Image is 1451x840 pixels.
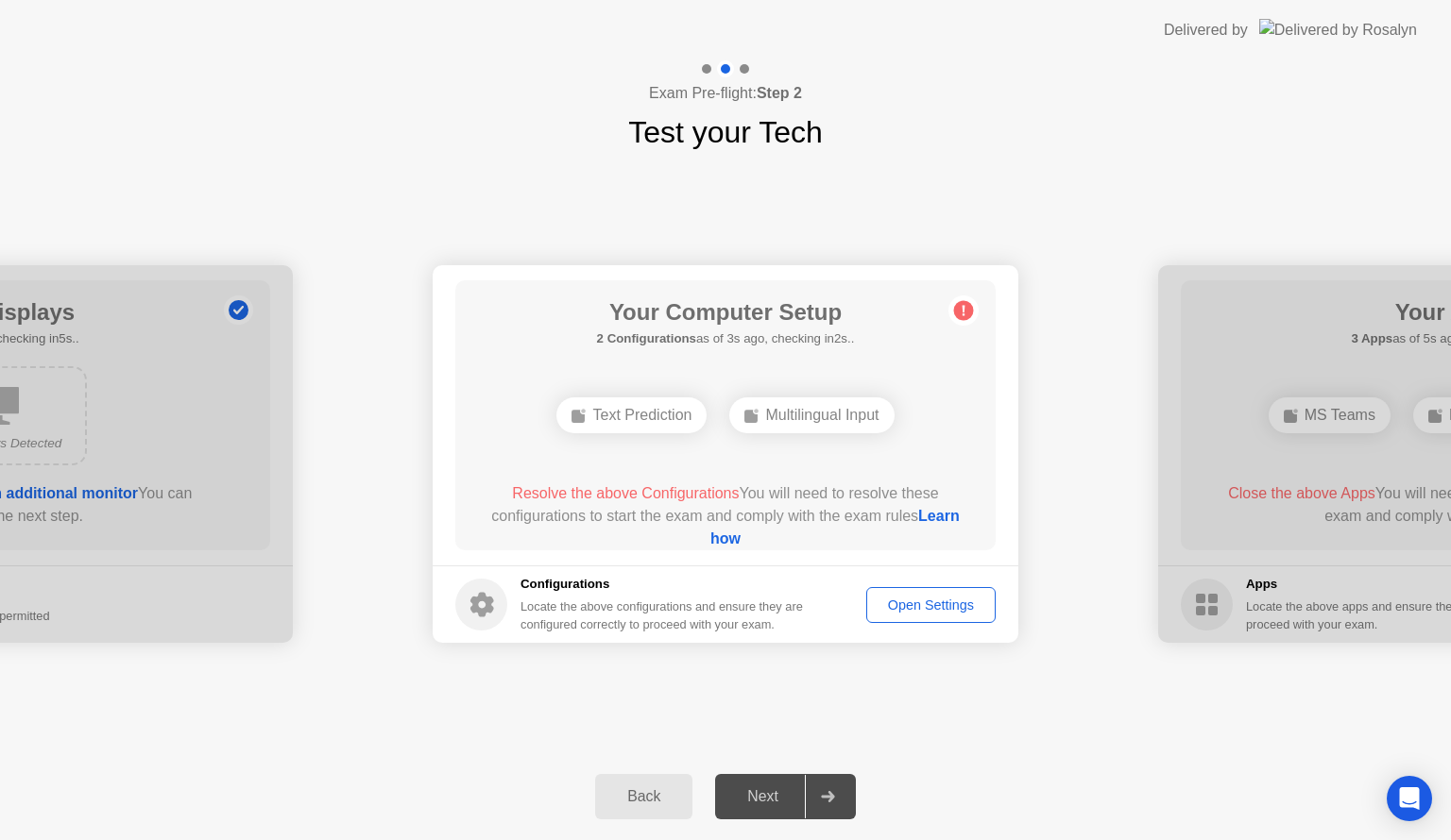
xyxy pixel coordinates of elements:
img: Delivered by Rosalyn [1259,19,1417,41]
div: Open Settings [873,597,989,613]
button: Next [715,774,856,819]
button: Back [595,774,692,819]
div: Open Intercom Messenger [1387,776,1432,821]
h5: Configurations [521,575,807,594]
h4: Exam Pre-flight: [649,82,802,105]
b: 2 Configurations [597,331,696,345]
div: Locate the above configurations and ensure they are configured correctly to proceed with your exam. [521,597,807,633]
h1: Your Computer Setup [597,295,855,329]
div: Multilingual Input [729,397,894,433]
div: You will need to resolve these configurations to start the exam and comply with the exam rules [483,482,969,550]
button: Open Settings [866,587,996,623]
h1: Test your Tech [628,109,823,155]
div: Delivered by [1164,19,1248,42]
div: Back [601,788,687,805]
h5: as of 3s ago, checking in2s.. [597,329,855,348]
span: Resolve the above Configurations [512,485,739,501]
div: Next [721,788,805,805]
b: Step 2 [757,85,802,101]
div: Text Prediction [556,397,707,433]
